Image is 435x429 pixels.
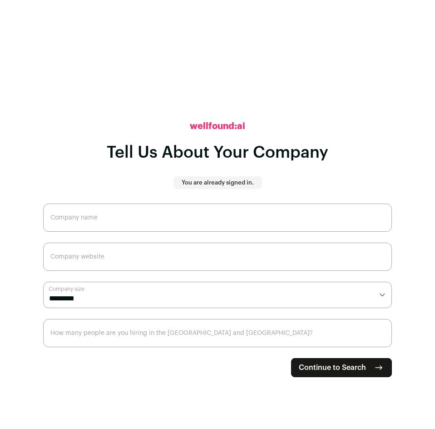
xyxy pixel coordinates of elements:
[182,179,254,186] p: You are already signed in.
[107,144,328,162] h1: Tell Us About Your Company
[299,362,366,373] span: Continue to Search
[190,120,245,133] h2: wellfound:ai
[43,243,392,271] input: Company website
[43,319,392,347] input: How many people are you hiring in the US and Canada?
[43,204,392,232] input: Company name
[291,358,392,377] button: Continue to Search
